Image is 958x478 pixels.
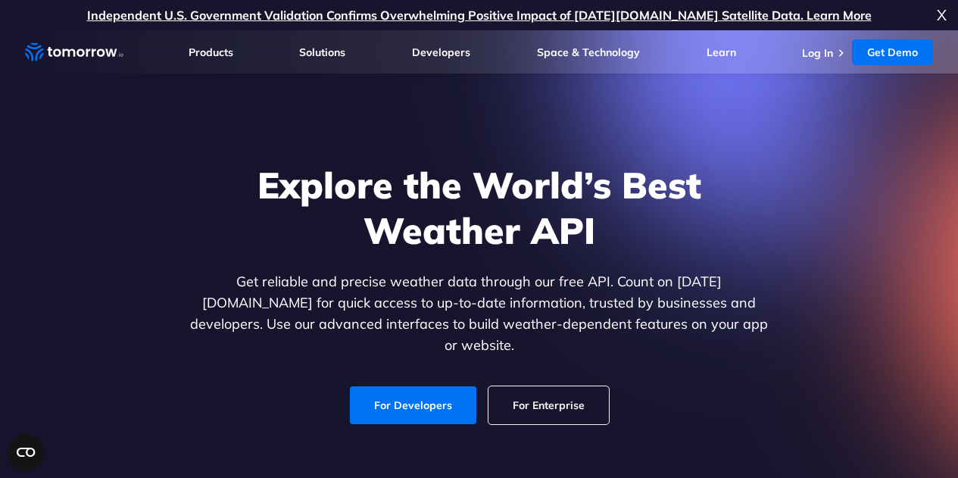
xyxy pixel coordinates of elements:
[707,45,736,59] a: Learn
[852,39,933,65] a: Get Demo
[87,8,872,23] a: Independent U.S. Government Validation Confirms Overwhelming Positive Impact of [DATE][DOMAIN_NAM...
[299,45,345,59] a: Solutions
[412,45,470,59] a: Developers
[187,162,772,253] h1: Explore the World’s Best Weather API
[350,386,476,424] a: For Developers
[189,45,233,59] a: Products
[25,41,123,64] a: Home link
[537,45,640,59] a: Space & Technology
[488,386,609,424] a: For Enterprise
[187,271,772,356] p: Get reliable and precise weather data through our free API. Count on [DATE][DOMAIN_NAME] for quic...
[802,46,833,60] a: Log In
[8,434,44,470] button: Open CMP widget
